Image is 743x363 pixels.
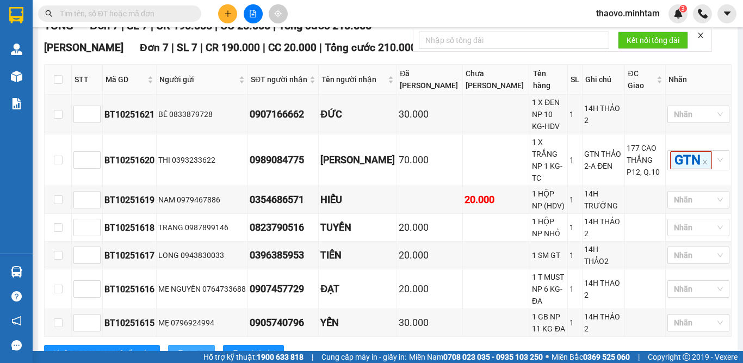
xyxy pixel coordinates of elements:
div: [PERSON_NAME] [320,152,395,168]
img: warehouse-icon [11,266,22,278]
span: search [45,10,53,17]
div: 14H THẢO 2 [584,216,623,239]
span: copyright [683,353,690,361]
div: 1 [569,283,580,295]
div: 0396385953 [250,248,317,263]
span: Miền Bắc [552,351,630,363]
td: 0989084775 [248,134,319,186]
span: thaovo.minhtam [587,7,668,20]
div: 1 HỘP NP NHỎ [532,216,566,239]
span: sort-ascending [53,350,60,359]
div: 1 [569,222,580,233]
div: ĐẠT [320,281,395,297]
span: | [263,41,265,54]
span: file-add [249,10,257,17]
div: Nhãn [668,73,728,85]
strong: 0708 023 035 - 0935 103 250 [443,353,543,361]
div: 1 [569,154,580,166]
div: BT10251619 [104,193,154,207]
td: 0396385953 [248,242,319,269]
button: aim [269,4,288,23]
span: Tên người nhận [321,73,386,85]
strong: 0369 525 060 [583,353,630,361]
td: HIẾU [319,186,397,214]
div: BÉ 0833879728 [158,108,246,120]
div: 0354686571 [250,192,317,207]
div: ME NGUYÊN 0764733688 [158,283,246,295]
div: THI 0393233622 [158,154,246,166]
td: BT10251618 [103,214,157,242]
span: | [171,41,174,54]
span: Người gửi [159,73,237,85]
sup: 3 [679,5,687,13]
div: HIẾU [320,192,395,207]
div: 20.000 [399,220,461,235]
span: | [312,351,313,363]
span: close [702,159,708,165]
th: Tên hàng [530,65,568,95]
td: 0907457729 [248,269,319,309]
td: YẾN [319,309,397,337]
div: 30.000 [399,315,461,330]
div: 20.000 [465,192,528,207]
button: printerIn biên lai [223,345,284,362]
span: ⚪️ [546,355,549,359]
th: Đã [PERSON_NAME] [397,65,463,95]
div: 30.000 [399,107,461,122]
span: GTN [670,151,712,169]
div: 1 HỘP NP (HDV) [532,188,566,212]
button: plus [218,4,237,23]
div: 1 T MUST NP 6 KG-ĐA [532,271,566,307]
input: Tìm tên, số ĐT hoặc mã đơn [60,8,188,20]
div: YẾN [320,315,395,330]
th: SL [568,65,583,95]
span: | [200,41,203,54]
div: TRANG 0987899146 [158,222,246,233]
div: TIÊN [320,248,395,263]
span: [PERSON_NAME] [44,41,123,54]
td: BT10251619 [103,186,157,214]
div: ĐỨC [320,107,395,122]
span: printer [177,350,184,359]
span: ĐC Giao [628,67,654,91]
span: | [319,41,322,54]
span: Tổng cước 210.000 [325,41,417,54]
button: caret-down [717,4,736,23]
span: Kết nối tổng đài [627,34,679,46]
div: 14H THẢO 2 [584,102,623,126]
div: BT10251618 [104,221,154,235]
td: TIÊN [319,242,397,269]
span: CC 20.000 [268,41,317,54]
span: aim [274,10,282,17]
th: Ghi chú [583,65,625,95]
div: 20.000 [399,248,461,263]
div: 70.000 [399,152,461,168]
div: BT10251616 [104,282,154,296]
div: NAM 0979467886 [158,194,246,206]
strong: 1900 633 818 [257,353,304,361]
div: 1 [569,108,580,120]
td: BT10251615 [103,309,157,337]
div: 0907166662 [250,107,317,122]
img: warehouse-icon [11,71,22,82]
td: ĐỨC [319,95,397,134]
span: CR 190.000 [206,41,260,54]
div: 14H THẢO 2 [584,311,623,335]
span: In biên lai [244,348,275,360]
span: question-circle [11,291,22,302]
td: BT10251621 [103,95,157,134]
div: 1 [569,249,580,261]
div: MẸ 0796924994 [158,317,246,329]
span: caret-down [722,9,732,19]
span: SĐT người nhận [251,73,307,85]
span: Miền Nam [409,351,543,363]
div: BT10251615 [104,316,154,330]
td: 0823790516 [248,214,319,242]
div: GTN THẢO 2-A ĐEN [584,148,623,172]
div: LONG 0943830033 [158,249,246,261]
img: solution-icon [11,98,22,109]
img: logo-vxr [9,7,23,23]
div: 14H THAO 2 [584,277,623,301]
span: close [697,32,704,39]
span: [PERSON_NAME] sắp xếp [65,348,151,360]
